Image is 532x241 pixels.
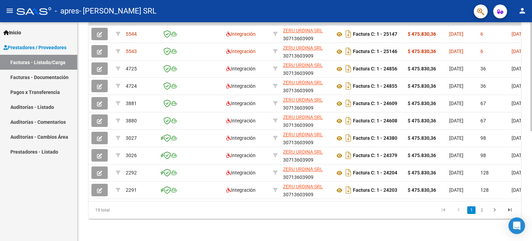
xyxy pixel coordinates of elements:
[353,170,397,176] strong: Factura C: 1 - 24204
[449,153,463,158] span: [DATE]
[508,217,525,234] div: Open Intercom Messenger
[126,153,137,158] span: 3026
[353,136,397,141] strong: Factura C: 1 - 24380
[449,187,463,193] span: [DATE]
[344,184,353,196] i: Descargar documento
[518,7,526,15] mat-icon: person
[353,66,397,72] strong: Factura C: 1 - 24856
[55,3,79,19] span: - apres
[480,135,486,141] span: 98
[283,165,329,180] div: 30713603909
[449,31,463,37] span: [DATE]
[126,170,137,175] span: 2292
[3,44,66,51] span: Prestadores / Proveedores
[283,45,323,51] span: ZERU URDINA SRL
[437,206,450,214] a: go to first page
[283,113,329,128] div: 30713603909
[226,83,256,89] span: Integración
[408,83,436,89] strong: $ 475.830,36
[283,79,329,93] div: 30713603909
[512,135,526,141] span: [DATE]
[353,84,397,89] strong: Factura C: 1 - 24855
[353,49,397,54] strong: Factura C: 1 - 25146
[512,101,526,106] span: [DATE]
[283,114,323,120] span: ZERU URDINA SRL
[126,31,137,37] span: 5544
[466,204,477,216] li: page 1
[226,153,256,158] span: Integración
[226,31,256,37] span: Integración
[344,46,353,57] i: Descargar documento
[449,135,463,141] span: [DATE]
[353,101,397,106] strong: Factura C: 1 - 24609
[480,31,483,37] span: 6
[512,66,526,71] span: [DATE]
[467,206,476,214] a: 1
[283,183,329,197] div: 30713603909
[512,153,526,158] span: [DATE]
[480,101,486,106] span: 67
[449,118,463,123] span: [DATE]
[480,118,486,123] span: 67
[126,118,137,123] span: 3880
[480,83,486,89] span: 36
[408,187,436,193] strong: $ 475.830,36
[283,166,323,172] span: ZERU URDINA SRL
[480,153,486,158] span: 98
[353,153,397,158] strong: Factura C: 1 - 24379
[226,118,256,123] span: Integración
[449,49,463,54] span: [DATE]
[283,184,323,189] span: ZERU URDINA SRL
[449,170,463,175] span: [DATE]
[512,31,526,37] span: [DATE]
[452,206,465,214] a: go to previous page
[226,187,256,193] span: Integración
[512,49,526,54] span: [DATE]
[344,63,353,74] i: Descargar documento
[126,49,137,54] span: 5543
[226,49,256,54] span: Integración
[283,97,323,103] span: ZERU URDINA SRL
[344,150,353,161] i: Descargar documento
[480,49,483,54] span: 6
[449,66,463,71] span: [DATE]
[3,29,21,36] span: Inicio
[408,135,436,141] strong: $ 475.830,36
[480,66,486,71] span: 36
[79,3,157,19] span: - [PERSON_NAME] SRL
[488,206,501,214] a: go to next page
[449,101,463,106] span: [DATE]
[344,115,353,126] i: Descargar documento
[344,132,353,144] i: Descargar documento
[512,187,526,193] span: [DATE]
[512,170,526,175] span: [DATE]
[512,118,526,123] span: [DATE]
[449,83,463,89] span: [DATE]
[408,170,436,175] strong: $ 475.830,36
[344,80,353,92] i: Descargar documento
[408,101,436,106] strong: $ 475.830,36
[353,188,397,193] strong: Factura C: 1 - 24203
[226,101,256,106] span: Integración
[283,148,329,163] div: 30713603909
[283,80,323,85] span: ZERU URDINA SRL
[226,135,256,141] span: Integración
[126,135,137,141] span: 3027
[283,149,323,155] span: ZERU URDINA SRL
[344,167,353,178] i: Descargar documento
[408,49,436,54] strong: $ 475.830,36
[477,204,487,216] li: page 2
[353,118,397,124] strong: Factura C: 1 - 24608
[283,96,329,111] div: 30713603909
[89,201,174,219] div: 19 total
[283,132,323,137] span: ZERU URDINA SRL
[408,118,436,123] strong: $ 475.830,36
[126,101,137,106] span: 3881
[226,170,256,175] span: Integración
[512,83,526,89] span: [DATE]
[226,66,256,71] span: Integración
[6,7,14,15] mat-icon: menu
[126,66,137,71] span: 4725
[283,44,329,59] div: 30713603909
[478,206,486,214] a: 2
